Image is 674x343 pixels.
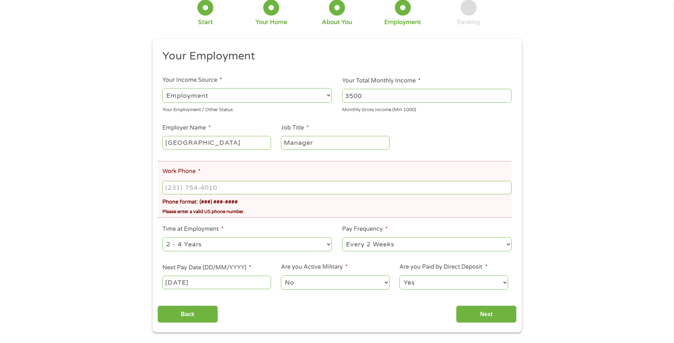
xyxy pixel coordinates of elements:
[281,263,348,271] label: Are you Active Military
[457,18,480,26] div: Banking
[162,136,271,149] input: Walmart
[162,206,511,215] div: Please enter a valid US phone number.
[162,276,271,289] input: ---Click Here for Calendar ---
[281,124,309,132] label: Job Title
[384,18,421,26] div: Employment
[162,168,201,175] label: Work Phone
[342,77,421,85] label: Your Total Monthly Income
[456,305,517,323] input: Next
[162,264,251,271] label: Next Pay Date (DD/MM/YYYY)
[342,104,512,113] div: Monthly Gross Income (Min 1000)
[162,225,224,233] label: Time at Employment
[162,124,211,132] label: Employer Name
[281,136,389,149] input: Cashier
[162,49,506,63] h2: Your Employment
[162,181,511,194] input: (231) 754-4010
[157,305,218,323] input: Back
[162,104,332,113] div: Your Employment / Other Status
[198,18,213,26] div: Start
[255,18,287,26] div: Your Home
[399,263,487,271] label: Are you Paid by Direct Deposit
[322,18,352,26] div: About You
[162,76,222,84] label: Your Income Source
[342,89,512,102] input: 1800
[162,196,511,206] div: Phone format: (###) ###-####
[342,225,388,233] label: Pay Frequency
